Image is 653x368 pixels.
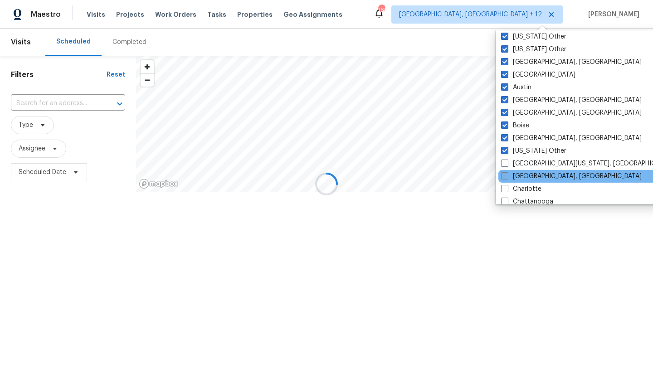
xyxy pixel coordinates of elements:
[501,134,642,143] label: [GEOGRAPHIC_DATA], [GEOGRAPHIC_DATA]
[141,60,154,73] button: Zoom in
[501,83,531,92] label: Austin
[139,179,179,189] a: Mapbox homepage
[501,197,553,206] label: Chattanooga
[501,108,642,117] label: [GEOGRAPHIC_DATA], [GEOGRAPHIC_DATA]
[141,73,154,87] button: Zoom out
[501,184,541,194] label: Charlotte
[141,74,154,87] span: Zoom out
[501,172,642,181] label: [GEOGRAPHIC_DATA], [GEOGRAPHIC_DATA]
[501,45,566,54] label: [US_STATE] Other
[501,58,642,67] label: [GEOGRAPHIC_DATA], [GEOGRAPHIC_DATA]
[501,146,566,155] label: [US_STATE] Other
[501,96,642,105] label: [GEOGRAPHIC_DATA], [GEOGRAPHIC_DATA]
[501,121,529,130] label: Boise
[501,32,566,41] label: [US_STATE] Other
[378,5,385,15] div: 166
[501,70,575,79] label: [GEOGRAPHIC_DATA]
